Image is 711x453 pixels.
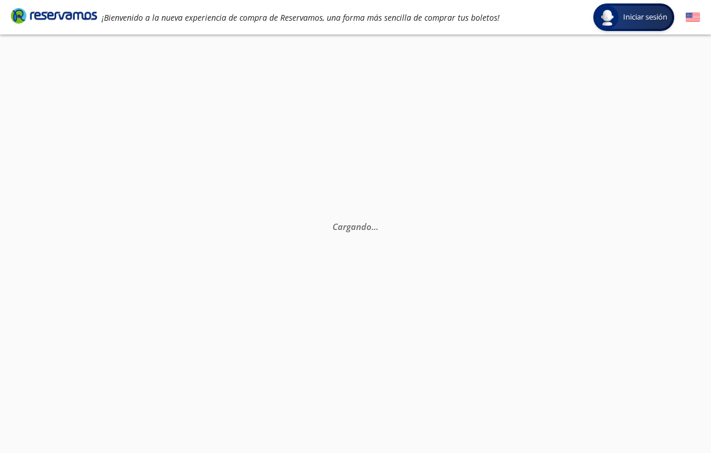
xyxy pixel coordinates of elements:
span: . [372,221,374,232]
em: Cargando [333,221,378,232]
a: Brand Logo [11,7,97,28]
i: Brand Logo [11,7,97,24]
button: English [686,10,700,25]
span: Iniciar sesión [619,11,672,23]
span: . [376,221,378,232]
span: . [374,221,376,232]
em: ¡Bienvenido a la nueva experiencia de compra de Reservamos, una forma más sencilla de comprar tus... [102,12,500,23]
